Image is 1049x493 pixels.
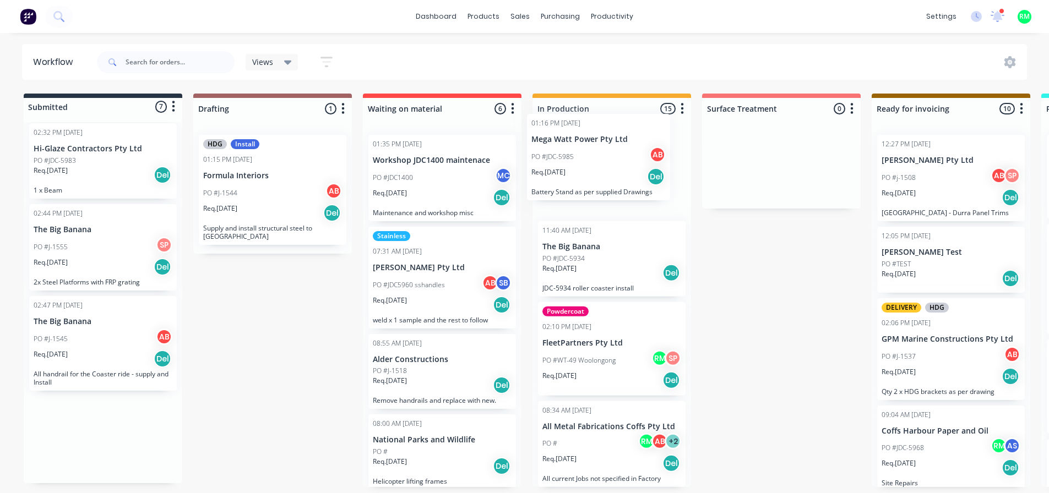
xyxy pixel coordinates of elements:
span: RM [1019,12,1030,21]
div: sales [505,8,535,25]
span: 1 [325,103,336,114]
a: dashboard [410,8,462,25]
input: Enter column name… [707,103,816,114]
span: 6 [494,103,506,114]
div: settings [921,8,962,25]
div: Workflow [33,56,78,69]
input: Enter column name… [198,103,307,114]
div: products [462,8,505,25]
span: 10 [999,103,1015,114]
span: 15 [660,103,676,114]
input: Enter column name… [537,103,646,114]
div: purchasing [535,8,585,25]
input: Search for orders... [126,51,235,73]
span: 0 [834,103,845,114]
span: 7 [155,101,167,112]
input: Enter column name… [877,103,985,114]
span: Views [252,56,273,68]
div: Submitted [26,101,68,113]
input: Enter column name… [368,103,476,114]
img: Factory [20,8,36,25]
div: productivity [585,8,639,25]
